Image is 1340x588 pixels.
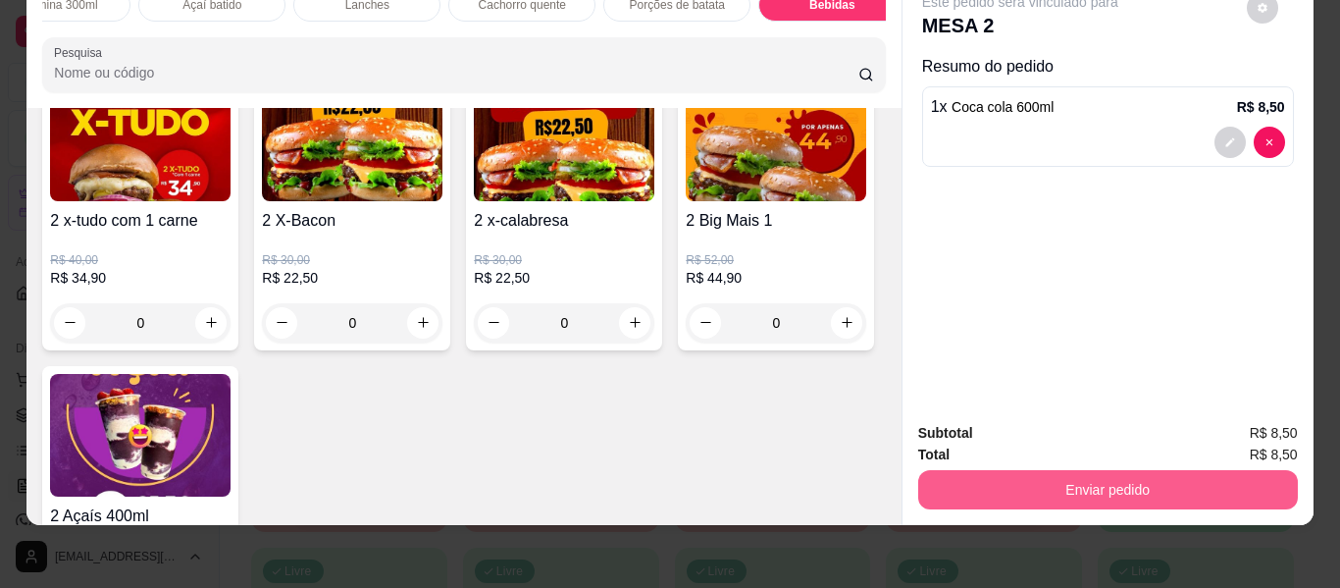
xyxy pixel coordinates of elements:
img: product-image [50,374,231,497]
p: R$ 34,90 [50,268,231,288]
button: increase-product-quantity [407,307,438,339]
button: Enviar pedido [918,470,1298,509]
h4: 2 x-tudo com 1 carne [50,209,231,233]
button: increase-product-quantity [619,307,650,339]
button: increase-product-quantity [195,307,227,339]
span: R$ 8,50 [1250,444,1298,465]
p: MESA 2 [922,12,1118,39]
img: product-image [262,79,442,201]
input: Pesquisa [54,63,858,82]
h4: 2 Big Mais 1 [686,209,866,233]
p: R$ 8,50 [1237,97,1285,117]
img: product-image [50,79,231,201]
h4: 2 Açaís 400ml [50,505,231,528]
h4: 2 x-calabresa [474,209,654,233]
p: R$ 22,50 [262,268,442,288]
h4: 2 X-Bacon [262,209,442,233]
p: 1 x [931,95,1055,119]
strong: Total [918,447,950,462]
label: Pesquisa [54,44,109,61]
p: R$ 44,90 [686,268,866,288]
button: decrease-product-quantity [54,307,85,339]
button: decrease-product-quantity [266,307,297,339]
p: R$ 52,00 [686,252,866,268]
p: Resumo do pedido [922,55,1294,79]
strong: Subtotal [918,425,973,441]
p: R$ 40,00 [50,252,231,268]
img: product-image [474,79,654,201]
button: decrease-product-quantity [1214,127,1246,158]
span: Coca cola 600ml [952,99,1054,115]
button: decrease-product-quantity [478,307,509,339]
button: decrease-product-quantity [1254,127,1285,158]
p: R$ 22,50 [474,268,654,288]
img: product-image [686,79,866,201]
button: decrease-product-quantity [690,307,721,339]
p: R$ 30,00 [474,252,654,268]
span: R$ 8,50 [1250,422,1298,444]
p: R$ 30,00 [262,252,442,268]
button: increase-product-quantity [831,307,862,339]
